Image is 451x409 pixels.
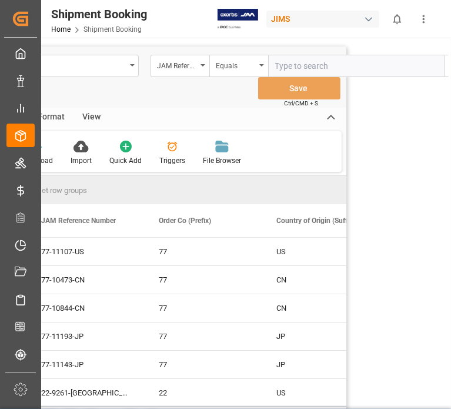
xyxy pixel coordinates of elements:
[410,6,437,32] button: show more
[159,380,248,407] div: 22
[27,379,145,407] div: 22-9261-[GEOGRAPHIC_DATA]
[109,155,142,166] div: Quick Add
[203,155,241,166] div: File Browser
[216,58,256,71] div: Equals
[276,295,366,322] div: CN
[71,155,92,166] div: Import
[276,217,355,225] span: Country of Origin (Suffix)
[159,155,185,166] div: Triggers
[151,55,209,77] button: open menu
[384,6,410,32] button: show 0 new notifications
[276,380,366,407] div: US
[29,108,74,128] div: Format
[51,5,147,23] div: Shipment Booking
[41,217,116,225] span: JAM Reference Number
[27,294,145,322] div: 77-10844-CN
[27,238,145,265] div: 77-11107-US
[159,295,248,322] div: 77
[159,323,248,350] div: 77
[27,266,145,294] div: 77-10473-CN
[27,322,145,350] div: 77-11193-JP
[51,25,71,34] a: Home
[159,217,211,225] span: Order Co (Prefix)
[27,351,145,378] div: 77-11143-JP
[266,8,384,30] button: JIMS
[157,58,197,71] div: JAM Reference Number
[74,108,109,128] div: View
[258,77,340,99] button: Save
[209,55,268,77] button: open menu
[266,11,379,28] div: JIMS
[276,238,366,265] div: US
[276,323,366,350] div: JP
[159,351,248,378] div: 77
[276,351,366,378] div: JP
[268,55,445,77] input: Type to search
[284,99,318,108] span: Ctrl/CMD + S
[218,9,258,29] img: Exertis%20JAM%20-%20Email%20Logo.jpg_1722504956.jpg
[159,238,248,265] div: 77
[276,267,366,294] div: CN
[159,267,248,294] div: 77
